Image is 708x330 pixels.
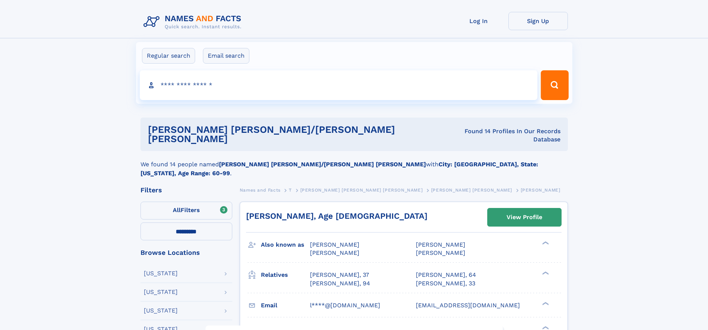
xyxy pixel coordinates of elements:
label: Filters [140,202,232,220]
h3: Email [261,299,310,312]
h3: Relatives [261,269,310,281]
a: Sign Up [508,12,568,30]
div: Filters [140,187,232,193]
label: Email search [203,48,249,64]
div: Browse Locations [140,249,232,256]
h1: [PERSON_NAME] [PERSON_NAME]/[PERSON_NAME] [PERSON_NAME] [148,125,447,144]
span: [EMAIL_ADDRESS][DOMAIN_NAME] [416,302,520,309]
a: [PERSON_NAME] [PERSON_NAME] [PERSON_NAME] [300,185,423,195]
span: T [289,188,292,193]
label: Regular search [142,48,195,64]
div: View Profile [507,209,542,226]
span: [PERSON_NAME] [416,249,465,256]
span: All [173,206,181,214]
a: T [289,185,292,195]
a: [PERSON_NAME], 94 [310,279,370,288]
img: Logo Names and Facts [140,12,248,32]
div: ❯ [540,301,549,306]
div: We found 14 people named with . [140,151,568,178]
div: ❯ [540,271,549,276]
a: [PERSON_NAME], Age [DEMOGRAPHIC_DATA] [246,211,427,221]
input: search input [140,70,538,100]
div: [US_STATE] [144,289,178,295]
a: [PERSON_NAME], 64 [416,271,476,279]
a: [PERSON_NAME] [PERSON_NAME] [431,185,512,195]
a: Names and Facts [240,185,281,195]
a: Log In [449,12,508,30]
span: [PERSON_NAME] [521,188,560,193]
span: [PERSON_NAME] [310,249,359,256]
span: [PERSON_NAME] [PERSON_NAME] [PERSON_NAME] [300,188,423,193]
div: ❯ [540,241,549,246]
b: [PERSON_NAME] [PERSON_NAME]/[PERSON_NAME] [PERSON_NAME] [219,161,426,168]
div: [US_STATE] [144,270,178,276]
div: Found 14 Profiles In Our Records Database [447,127,560,144]
a: [PERSON_NAME], 33 [416,279,475,288]
button: Search Button [541,70,568,100]
a: View Profile [488,208,561,226]
span: [PERSON_NAME] [PERSON_NAME] [431,188,512,193]
a: [PERSON_NAME], 37 [310,271,369,279]
div: [US_STATE] [144,308,178,314]
div: ❯ [540,325,549,330]
h3: Also known as [261,238,310,251]
span: [PERSON_NAME] [416,241,465,248]
b: City: [GEOGRAPHIC_DATA], State: [US_STATE], Age Range: 60-99 [140,161,538,177]
span: [PERSON_NAME] [310,241,359,248]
